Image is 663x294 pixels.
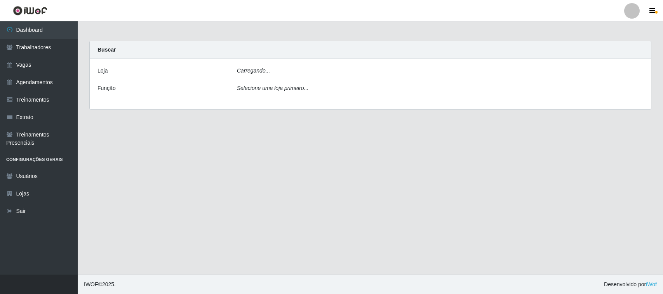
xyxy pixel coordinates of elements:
span: IWOF [84,281,98,287]
img: CoreUI Logo [13,6,47,16]
strong: Buscar [97,47,116,53]
a: iWof [646,281,657,287]
span: © 2025 . [84,280,116,289]
label: Função [97,84,116,92]
span: Desenvolvido por [604,280,657,289]
i: Selecione uma loja primeiro... [237,85,308,91]
i: Carregando... [237,67,270,74]
label: Loja [97,67,108,75]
